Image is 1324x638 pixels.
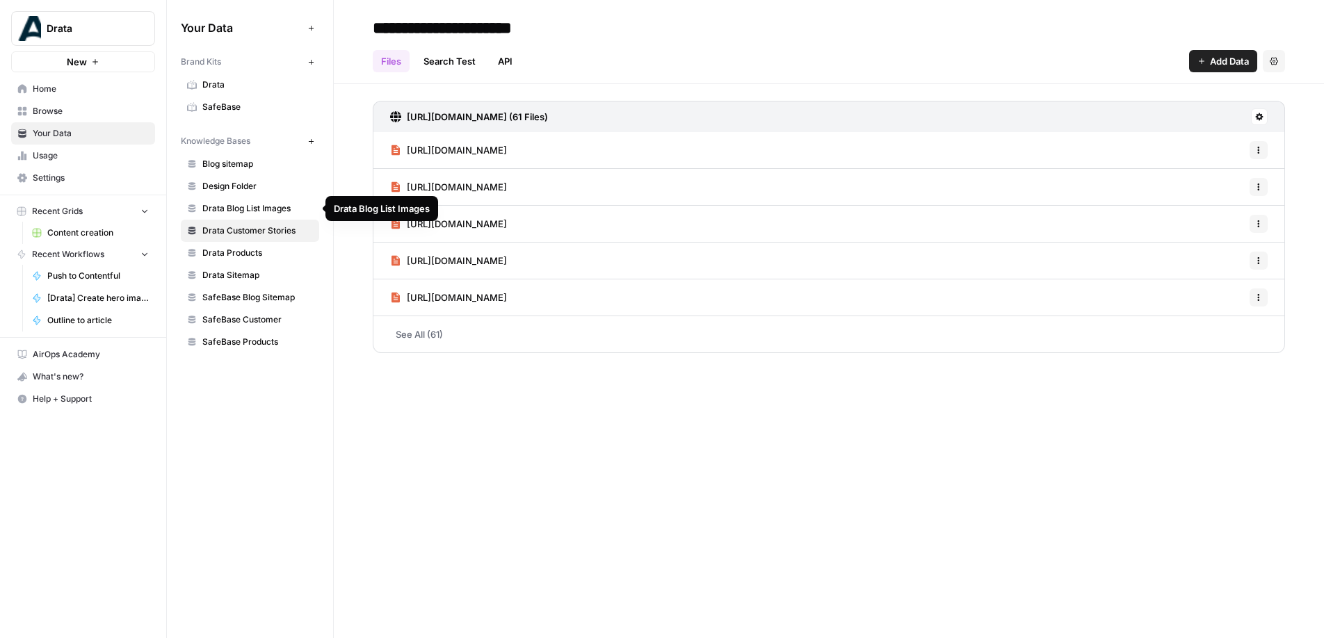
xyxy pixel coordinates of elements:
span: Drata [202,79,313,91]
span: Outline to article [47,314,149,327]
span: Recent Workflows [32,248,104,261]
button: Recent Workflows [11,244,155,265]
a: [URL][DOMAIN_NAME] [390,169,507,205]
h3: [URL][DOMAIN_NAME] (61 Files) [407,110,548,124]
a: [URL][DOMAIN_NAME] [390,132,507,168]
span: Home [33,83,149,95]
span: New [67,55,87,69]
a: Drata Blog List Images [181,197,319,220]
span: AirOps Academy [33,348,149,361]
button: What's new? [11,366,155,388]
a: Drata Customer Stories [181,220,319,242]
a: SafeBase Products [181,331,319,353]
span: [URL][DOMAIN_NAME] [407,254,507,268]
span: Your Data [181,19,302,36]
a: SafeBase Customer [181,309,319,331]
a: [URL][DOMAIN_NAME] [390,279,507,316]
span: [URL][DOMAIN_NAME] [407,180,507,194]
button: New [11,51,155,72]
span: SafeBase Blog Sitemap [202,291,313,304]
span: Recent Grids [32,205,83,218]
a: AirOps Academy [11,343,155,366]
span: [Drata] Create hero image [47,292,149,304]
span: SafeBase Customer [202,313,313,326]
span: Brand Kits [181,56,221,68]
a: Settings [11,167,155,189]
span: SafeBase [202,101,313,113]
a: API [490,50,521,72]
a: Home [11,78,155,100]
a: Search Test [415,50,484,72]
button: Recent Grids [11,201,155,222]
span: Drata [47,22,131,35]
a: Outline to article [26,309,155,332]
span: [URL][DOMAIN_NAME] [407,143,507,157]
span: Drata Products [202,247,313,259]
a: Design Folder [181,175,319,197]
a: See All (61) [373,316,1285,352]
a: Drata Sitemap [181,264,319,286]
a: Drata Products [181,242,319,264]
span: Blog sitemap [202,158,313,170]
a: Your Data [11,122,155,145]
a: [Drata] Create hero image [26,287,155,309]
span: Browse [33,105,149,117]
a: [URL][DOMAIN_NAME] [390,243,507,279]
span: Add Data [1210,54,1249,68]
span: Your Data [33,127,149,140]
a: Blog sitemap [181,153,319,175]
span: Drata Blog List Images [202,202,313,215]
span: Settings [33,172,149,184]
a: Browse [11,100,155,122]
img: Drata Logo [16,16,41,41]
span: Content creation [47,227,149,239]
a: [URL][DOMAIN_NAME] (61 Files) [390,101,548,132]
span: [URL][DOMAIN_NAME] [407,217,507,231]
a: Usage [11,145,155,167]
span: Drata Sitemap [202,269,313,281]
a: [URL][DOMAIN_NAME] [390,206,507,242]
span: [URL][DOMAIN_NAME] [407,291,507,304]
a: Files [373,50,410,72]
button: Help + Support [11,388,155,410]
span: Usage [33,149,149,162]
div: What's new? [12,366,154,387]
button: Workspace: Drata [11,11,155,46]
a: SafeBase [181,96,319,118]
span: Help + Support [33,393,149,405]
span: Design Folder [202,180,313,193]
a: SafeBase Blog Sitemap [181,286,319,309]
span: Knowledge Bases [181,135,250,147]
div: Drata Blog List Images [334,202,430,215]
a: Push to Contentful [26,265,155,287]
a: Content creation [26,222,155,244]
button: Add Data [1189,50,1257,72]
a: Drata [181,74,319,96]
span: Drata Customer Stories [202,224,313,237]
span: Push to Contentful [47,270,149,282]
span: SafeBase Products [202,336,313,348]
